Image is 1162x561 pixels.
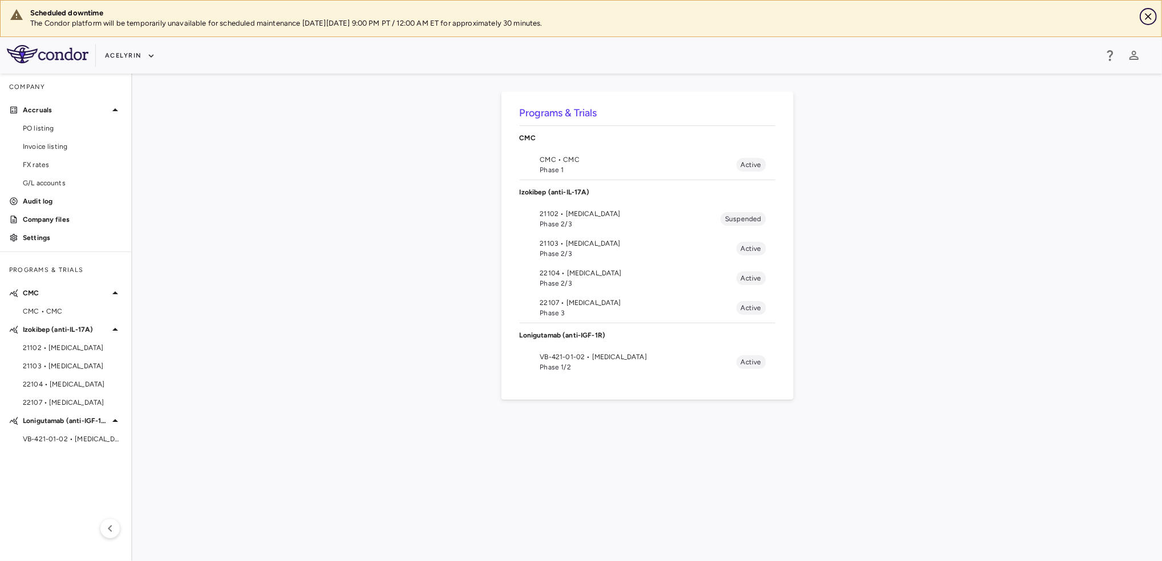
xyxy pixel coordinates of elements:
[736,243,766,254] span: Active
[540,249,736,259] span: Phase 2/3
[7,45,88,63] img: logo-full-SnFGN8VE.png
[736,273,766,283] span: Active
[23,178,122,188] span: G/L accounts
[520,187,775,197] p: Izokibep (anti-IL-17A)
[540,362,736,372] span: Phase 1/2
[540,209,721,219] span: 21102 • [MEDICAL_DATA]
[520,347,775,377] li: VB-421-01-02 • [MEDICAL_DATA]Phase 1/2Active
[736,303,766,313] span: Active
[540,268,736,278] span: 22104 • [MEDICAL_DATA]
[520,263,775,293] li: 22104 • [MEDICAL_DATA]Phase 2/3Active
[23,196,122,206] p: Audit log
[540,219,721,229] span: Phase 2/3
[540,165,736,175] span: Phase 1
[736,357,766,367] span: Active
[540,278,736,288] span: Phase 2/3
[105,47,155,65] button: Acelyrin
[23,214,122,225] p: Company files
[30,8,1131,18] div: Scheduled downtime
[1140,8,1157,25] button: Close
[540,238,736,249] span: 21103 • [MEDICAL_DATA]
[520,133,775,143] p: CMC
[23,306,122,316] span: CMC • CMC
[23,434,122,444] span: VB-421-01-02 • [MEDICAL_DATA]
[23,324,108,335] p: Izokibep (anti-IL-17A)
[23,416,108,426] p: Lonigutamab (anti-IGF-1R)
[520,180,775,204] div: Izokibep (anti-IL-17A)
[23,361,122,371] span: 21103 • [MEDICAL_DATA]
[520,323,775,347] div: Lonigutamab (anti-IGF-1R)
[23,160,122,170] span: FX rates
[520,105,775,121] h6: Programs & Trials
[540,352,736,362] span: VB-421-01-02 • [MEDICAL_DATA]
[520,293,775,323] li: 22107 • [MEDICAL_DATA]Phase 3Active
[23,288,108,298] p: CMC
[520,150,775,180] li: CMC • CMCPhase 1Active
[720,214,766,224] span: Suspended
[30,18,1131,29] p: The Condor platform will be temporarily unavailable for scheduled maintenance [DATE][DATE] 9:00 P...
[520,204,775,234] li: 21102 • [MEDICAL_DATA]Phase 2/3Suspended
[23,233,122,243] p: Settings
[23,343,122,353] span: 21102 • [MEDICAL_DATA]
[520,126,775,150] div: CMC
[23,123,122,133] span: PO listing
[540,308,736,318] span: Phase 3
[736,160,766,170] span: Active
[540,155,736,165] span: CMC • CMC
[23,379,122,389] span: 22104 • [MEDICAL_DATA]
[23,141,122,152] span: Invoice listing
[520,330,775,340] p: Lonigutamab (anti-IGF-1R)
[23,397,122,408] span: 22107 • [MEDICAL_DATA]
[540,298,736,308] span: 22107 • [MEDICAL_DATA]
[520,234,775,263] li: 21103 • [MEDICAL_DATA]Phase 2/3Active
[23,105,108,115] p: Accruals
